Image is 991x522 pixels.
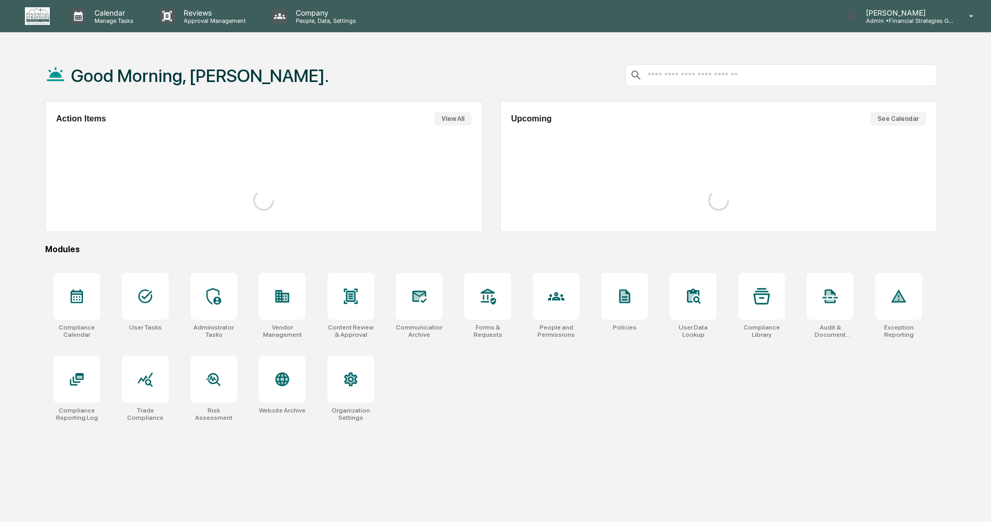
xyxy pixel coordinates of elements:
[464,324,511,338] div: Forms & Requests
[25,7,50,25] img: logo
[287,17,361,24] p: People, Data, Settings
[53,407,100,421] div: Compliance Reporting Log
[875,324,922,338] div: Exception Reporting
[858,8,954,17] p: [PERSON_NAME]
[129,324,162,331] div: User Tasks
[86,17,139,24] p: Manage Tasks
[670,324,717,338] div: User Data Lookup
[807,324,854,338] div: Audit & Document Logs
[858,17,954,24] p: Admin • Financial Strategies Group (FSG)
[327,407,374,421] div: Organization Settings
[86,8,139,17] p: Calendar
[396,324,443,338] div: Communications Archive
[175,8,251,17] p: Reviews
[259,407,306,414] div: Website Archive
[190,324,237,338] div: Administrator Tasks
[175,17,251,24] p: Approval Management
[327,324,374,338] div: Content Review & Approval
[870,112,926,126] button: See Calendar
[56,114,106,123] h2: Action Items
[434,112,472,126] button: View All
[533,324,580,338] div: People and Permissions
[45,244,937,254] div: Modules
[71,65,329,86] h1: Good Morning, [PERSON_NAME].
[53,324,100,338] div: Compliance Calendar
[287,8,361,17] p: Company
[738,324,785,338] div: Compliance Library
[511,114,552,123] h2: Upcoming
[613,324,637,331] div: Policies
[259,324,306,338] div: Vendor Management
[190,407,237,421] div: Risk Assessment
[122,407,169,421] div: Trade Compliance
